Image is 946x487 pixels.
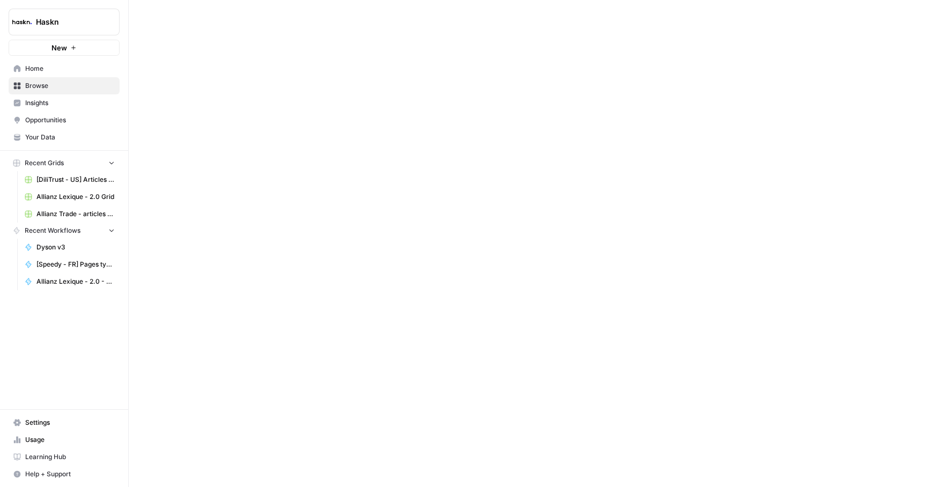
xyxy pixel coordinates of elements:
span: [DiliTrust - US] Articles de blog 700-1000 mots Grid [36,175,115,185]
span: Recent Workflows [25,226,80,235]
span: Settings [25,418,115,427]
a: Usage [9,431,120,448]
a: Opportunities [9,112,120,129]
a: Settings [9,414,120,431]
a: Dyson v3 [20,239,120,256]
button: New [9,40,120,56]
a: Allianz Lexique - 2.0 Grid [20,188,120,205]
span: Help + Support [25,469,115,479]
span: Recent Grids [25,158,64,168]
a: [DiliTrust - US] Articles de blog 700-1000 mots Grid [20,171,120,188]
a: Browse [9,77,120,94]
button: Recent Workflows [9,223,120,239]
a: Insights [9,94,120,112]
span: Insights [25,98,115,108]
a: Allianz Trade - articles de blog Grid [20,205,120,223]
span: [Speedy - FR] Pages type de pneu & prestation - 800 mots [36,260,115,269]
span: Browse [25,81,115,91]
span: Your Data [25,132,115,142]
span: Allianz Trade - articles de blog Grid [36,209,115,219]
a: Your Data [9,129,120,146]
a: Home [9,60,120,77]
span: Allianz Lexique - 2.0 Grid [36,192,115,202]
a: Allianz Lexique - 2.0 - Emprunteur - août 2025 [20,273,120,290]
button: Recent Grids [9,155,120,171]
span: Usage [25,435,115,445]
span: Dyson v3 [36,242,115,252]
img: Haskn Logo [12,12,32,32]
a: [Speedy - FR] Pages type de pneu & prestation - 800 mots [20,256,120,273]
a: Learning Hub [9,448,120,466]
button: Help + Support [9,466,120,483]
button: Workspace: Haskn [9,9,120,35]
span: Haskn [36,17,101,27]
span: Allianz Lexique - 2.0 - Emprunteur - août 2025 [36,277,115,286]
span: Home [25,64,115,73]
span: Learning Hub [25,452,115,462]
span: New [51,42,67,53]
span: Opportunities [25,115,115,125]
